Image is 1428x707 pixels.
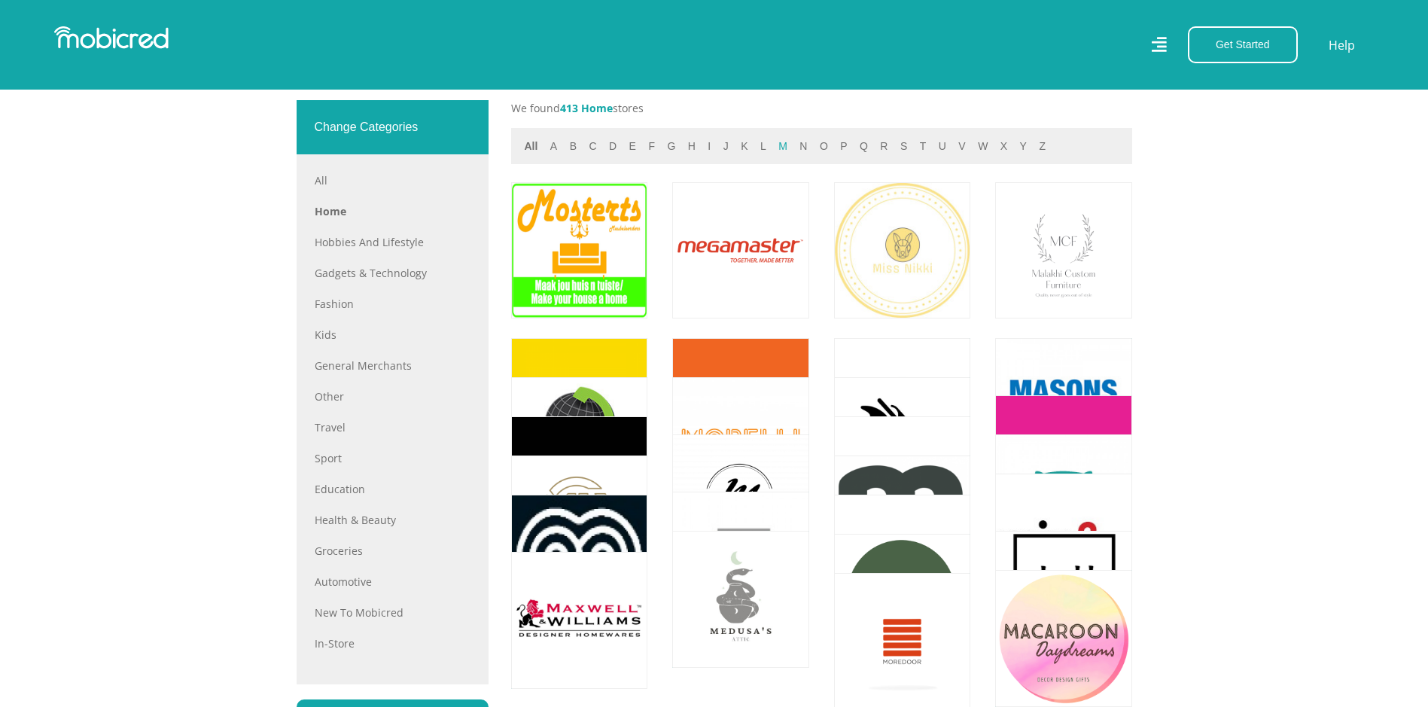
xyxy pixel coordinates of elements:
a: All [315,172,470,188]
button: m [774,138,792,155]
a: Help [1328,35,1356,55]
button: l [756,138,771,155]
button: All [520,138,543,155]
a: Home [315,203,470,219]
span: 413 [560,101,578,115]
button: q [855,138,872,155]
a: Kids [315,327,470,343]
button: t [915,138,931,155]
button: Get Started [1188,26,1298,63]
a: Sport [315,450,470,466]
a: Groceries [315,543,470,559]
button: b [565,138,581,155]
button: o [815,138,833,155]
button: n [795,138,811,155]
a: Automotive [315,574,470,590]
button: g [662,138,680,155]
button: j [719,138,733,155]
button: f [644,138,659,155]
a: New to Mobicred [315,605,470,620]
a: Education [315,481,470,497]
a: Gadgets & Technology [315,265,470,281]
button: d [604,138,621,155]
a: Health & Beauty [315,512,470,528]
button: r [875,138,892,155]
span: Home [581,101,613,115]
a: Travel [315,419,470,435]
button: k [736,138,752,155]
button: x [996,138,1012,155]
a: Fashion [315,296,470,312]
a: Hobbies and Lifestyle [315,234,470,250]
button: s [896,138,912,155]
button: h [684,138,700,155]
button: i [703,138,715,155]
button: u [934,138,951,155]
img: Mobicred [54,26,169,49]
button: y [1015,138,1031,155]
a: General Merchants [315,358,470,373]
a: In-store [315,635,470,651]
button: p [836,138,851,155]
button: v [954,138,970,155]
a: Other [315,389,470,404]
button: z [1034,138,1050,155]
p: We found stores [511,100,1132,116]
button: w [973,138,992,155]
button: a [546,138,562,155]
button: e [625,138,641,155]
div: Change Categories [297,100,489,154]
button: c [584,138,601,155]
